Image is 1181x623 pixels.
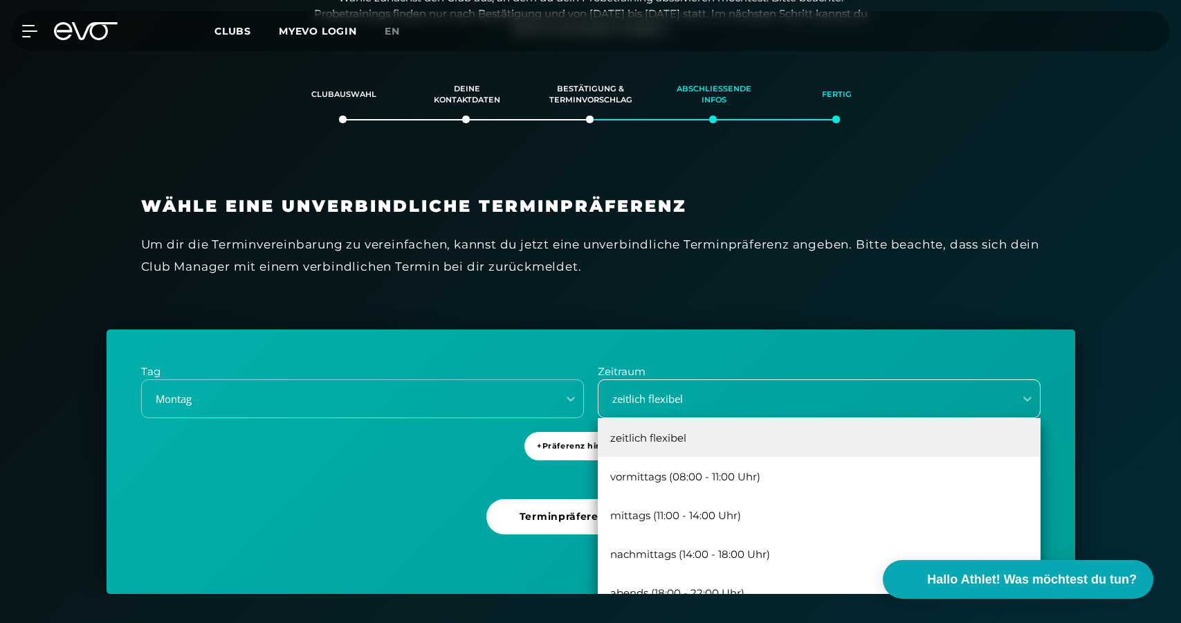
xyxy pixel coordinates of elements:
span: Hallo Athlet! Was möchtest du tun? [927,570,1137,589]
p: Zeitraum [598,364,1041,380]
a: MYEVO LOGIN [279,25,357,37]
div: Fertig [793,76,881,114]
a: Clubs [214,24,279,37]
div: Bestätigung & Terminvorschlag [546,76,634,114]
div: Clubauswahl [300,76,388,114]
div: Um dir die Terminvereinbarung zu vereinfachen, kannst du jetzt eine unverbindliche Terminpräferen... [141,233,1041,278]
span: en [385,25,400,37]
div: zeitlich flexibel [598,418,1041,457]
div: nachmittags (14:00 - 18:00 Uhr) [598,534,1041,573]
p: Tag [141,364,584,380]
a: Terminpräferenz senden [486,499,695,559]
div: zeitlich flexibel [600,391,1005,407]
a: en [385,24,416,39]
div: abends (18:00 - 22:00 Uhr) [598,573,1041,612]
span: Clubs [214,25,251,37]
div: Montag [143,391,548,407]
div: Deine Kontaktdaten [423,76,511,114]
div: mittags (11:00 - 14:00 Uhr) [598,496,1041,534]
button: Hallo Athlet! Was möchtest du tun? [883,560,1153,599]
div: vormittags (08:00 - 11:00 Uhr) [598,457,1041,496]
span: + Präferenz hinzufügen [537,440,639,452]
div: Abschließende Infos [670,76,758,114]
a: +Präferenz hinzufügen [524,432,657,485]
span: Terminpräferenz senden [520,509,656,524]
h3: Wähle eine unverbindliche Terminpräferenz [141,196,1041,217]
